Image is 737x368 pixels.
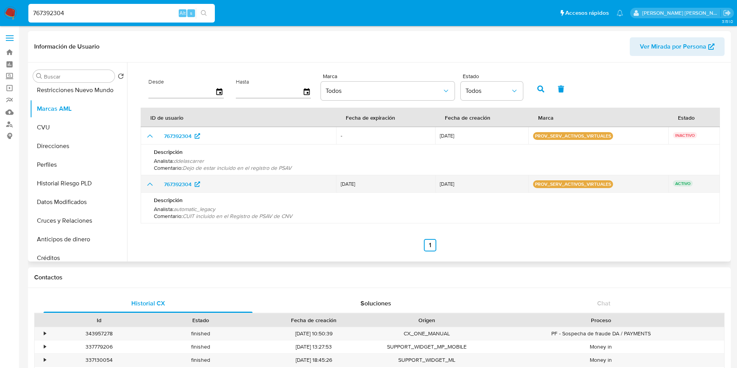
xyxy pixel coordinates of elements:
div: [DATE] 18:45:26 [252,354,376,366]
button: Perfiles [30,155,127,174]
div: CX_ONE_MANUAL [376,327,478,340]
div: Proceso [483,316,719,324]
div: 343957278 [48,327,150,340]
div: Id [54,316,145,324]
div: [DATE] 10:50:39 [252,327,376,340]
button: Datos Modificados [30,193,127,211]
div: finished [150,354,252,366]
a: Salir [723,9,731,17]
span: Historial CX [131,299,165,308]
button: Restricciones Nuevo Mundo [30,81,127,99]
div: SUPPORT_WIDGET_ML [376,354,478,366]
input: Buscar usuario o caso... [28,8,215,18]
div: finished [150,327,252,340]
button: Historial Riesgo PLD [30,174,127,193]
button: search-icon [196,8,212,19]
span: Alt [179,9,186,17]
div: Money in [478,354,724,366]
input: Buscar [44,73,112,80]
div: PF - Sospecha de fraude DA / PAYMENTS [478,327,724,340]
h1: Información de Usuario [34,43,99,51]
a: Notificaciones [617,10,623,16]
span: s [190,9,192,17]
button: Direcciones [30,137,127,155]
span: Ver Mirada por Persona [640,37,706,56]
div: • [44,356,46,364]
div: [DATE] 13:27:53 [252,340,376,353]
div: • [44,330,46,337]
button: Créditos [30,249,127,267]
button: Marcas AML [30,99,127,118]
button: Buscar [36,73,42,79]
span: Chat [597,299,610,308]
button: Cruces y Relaciones [30,211,127,230]
div: 337779206 [48,340,150,353]
span: Soluciones [361,299,391,308]
div: Money in [478,340,724,353]
button: Anticipos de dinero [30,230,127,249]
div: SUPPORT_WIDGET_MP_MOBILE [376,340,478,353]
div: finished [150,340,252,353]
p: sandra.helbardt@mercadolibre.com [642,9,721,17]
div: • [44,343,46,351]
button: Volver al orden por defecto [118,73,124,82]
div: Estado [155,316,246,324]
div: Origen [382,316,472,324]
span: Accesos rápidos [565,9,609,17]
button: CVU [30,118,127,137]
h1: Contactos [34,274,725,281]
div: Fecha de creación [257,316,371,324]
div: 337130054 [48,354,150,366]
button: Ver Mirada por Persona [630,37,725,56]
